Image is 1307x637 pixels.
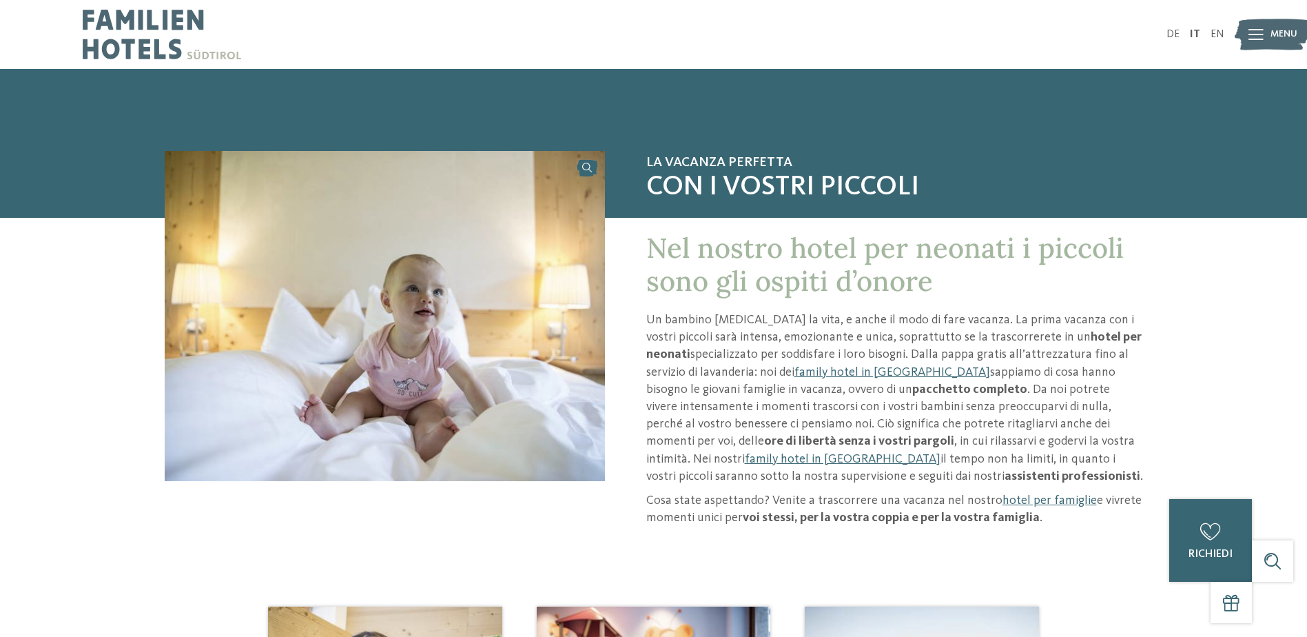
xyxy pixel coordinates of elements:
[764,435,954,447] strong: ore di libertà senza i vostri pargoli
[794,366,990,378] a: family hotel in [GEOGRAPHIC_DATA]
[646,230,1124,299] span: Nel nostro hotel per neonati i piccoli sono gli ospiti d’onore
[646,154,1143,171] span: La vacanza perfetta
[1190,29,1200,40] a: IT
[745,453,940,465] a: family hotel in [GEOGRAPHIC_DATA]
[646,171,1143,204] span: con i vostri piccoli
[912,383,1027,396] strong: pacchetto completo
[1211,29,1224,40] a: EN
[646,492,1143,527] p: Cosa state aspettando? Venite a trascorrere una vacanza nel nostro e vivrete momenti unici per .
[1166,29,1180,40] a: DE
[1169,499,1252,582] a: richiedi
[1002,494,1097,507] a: hotel per famiglie
[1270,28,1297,41] span: Menu
[646,312,1143,485] p: Un bambino [MEDICAL_DATA] la vita, e anche il modo di fare vacanza. La prima vacanza con i vostri...
[165,151,605,481] img: Hotel per neonati in Alto Adige per una vacanza di relax
[743,512,1040,524] strong: voi stessi, per la vostra coppia e per la vostra famiglia
[1005,470,1140,483] strong: assistenti professionisti
[1188,549,1233,560] span: richiedi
